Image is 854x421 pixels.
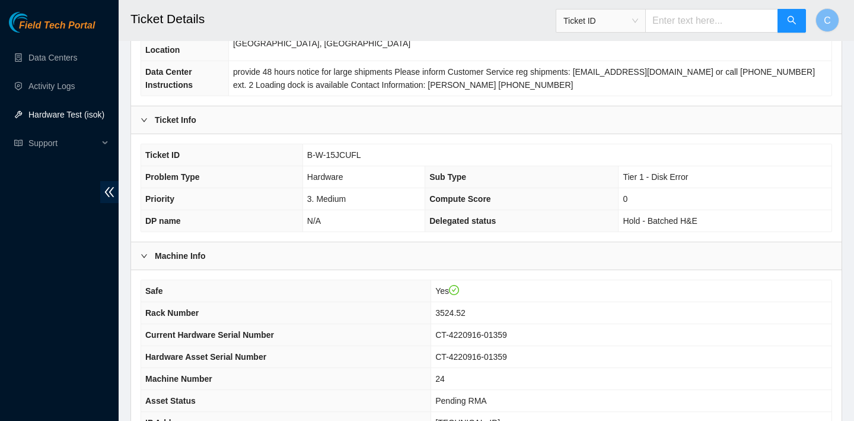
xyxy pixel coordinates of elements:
span: Problem Type [145,172,200,182]
span: Hardware Asset Serial Number [145,352,266,362]
b: Ticket Info [155,113,196,126]
a: Akamai TechnologiesField Tech Portal [9,21,95,37]
span: Machine Number [145,374,212,384]
span: Ticket ID [145,150,180,160]
span: 3524.52 [435,308,466,318]
span: 3. Medium [307,194,346,204]
span: search [787,15,796,27]
span: provide 48 hours notice for large shipments Please inform Customer Service reg shipments: [EMAIL_... [233,67,815,90]
a: Data Centers [28,53,77,62]
button: search [777,9,806,33]
span: check-circle [449,285,460,296]
span: Rack Number [145,308,199,318]
span: 0 [623,194,627,204]
span: double-left [100,181,119,203]
span: Priority [145,194,174,204]
span: right [141,116,148,124]
b: Machine Info [155,249,206,262]
span: Pending RMA [435,396,486,406]
img: Akamai Technologies [9,12,60,33]
span: Field Tech Portal [19,20,95,31]
span: Hardware [307,172,343,182]
a: Activity Logs [28,81,75,91]
span: Tier 1 - Disk Error [623,172,688,182]
span: Current Hardware Serial Number [145,330,274,340]
span: Sub Type [429,172,466,182]
span: [GEOGRAPHIC_DATA], [GEOGRAPHIC_DATA] [233,39,410,48]
button: C [815,8,839,32]
span: N/A [307,216,321,226]
div: Machine Info [131,242,842,270]
div: Ticket Info [131,106,842,134]
span: Compute Score [429,194,490,204]
span: Support [28,131,98,155]
input: Enter text here... [645,9,778,33]
span: Data Center Instructions [145,67,193,90]
span: Safe [145,286,163,296]
span: Ticket ID [563,12,638,30]
span: Hold - Batched H&E [623,216,697,226]
span: CT-4220916-01359 [435,352,507,362]
span: 24 [435,374,445,384]
span: Asset Status [145,396,196,406]
span: B-W-15JCUFL [307,150,361,160]
span: DP name [145,216,181,226]
a: Hardware Test (isok) [28,110,104,119]
span: read [14,139,23,147]
span: CT-4220916-01359 [435,330,507,340]
span: Yes [435,286,459,296]
span: Delegated status [429,216,496,226]
span: right [141,252,148,259]
span: C [824,13,831,28]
